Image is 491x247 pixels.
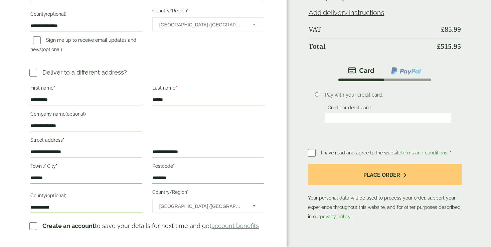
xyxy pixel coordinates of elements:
label: Sign me up to receive email updates and news [30,37,136,54]
button: Place order [308,164,462,186]
img: ppcp-gateway.png [390,67,422,75]
abbr: required [53,85,55,91]
label: Postcode [152,161,264,173]
span: £ [437,42,441,51]
label: Last name [152,83,264,95]
abbr: required [175,85,177,91]
img: stripe.png [348,67,374,75]
p: Your personal data will be used to process your order, support your experience throughout this we... [308,164,462,222]
label: Credit or debit card [325,105,373,112]
label: Town / City [30,161,142,173]
strong: Create an account [42,222,95,229]
span: Country/Region [152,17,264,31]
label: County [30,191,142,202]
input: Sign me up to receive email updates and news(optional) [33,36,41,44]
abbr: required [56,163,57,169]
bdi: 85.99 [441,25,461,34]
span: United Kingdom (UK) [159,199,244,213]
p: Deliver to a different address? [42,68,127,77]
label: County [30,9,142,21]
span: (optional) [46,193,66,198]
th: Total [309,38,432,54]
bdi: 515.95 [437,42,461,51]
a: account benefits [211,222,259,229]
span: Country/Region [152,199,264,213]
a: Add delivery instructions [309,9,384,17]
span: (optional) [65,111,86,117]
label: First name [30,83,142,95]
abbr: required [187,190,189,195]
label: Company name [30,109,142,121]
th: VAT [309,21,432,37]
abbr: required [173,163,175,169]
span: United Kingdom (UK) [159,18,244,32]
p: to save your details for next time and get [42,221,259,230]
label: Country/Region [152,6,264,17]
iframe: Secure card payment input frame [327,115,449,121]
span: £ [441,25,445,34]
label: Street address [30,135,142,147]
a: privacy policy [320,214,350,219]
a: terms and conditions [401,150,447,155]
p: Pay with your credit card. [325,91,451,99]
abbr: required [450,150,452,155]
abbr: required [63,137,64,143]
label: Country/Region [152,188,264,199]
abbr: required [187,8,189,13]
span: (optional) [46,11,66,17]
span: (optional) [42,47,62,52]
span: I have read and agree to the website [321,150,449,155]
